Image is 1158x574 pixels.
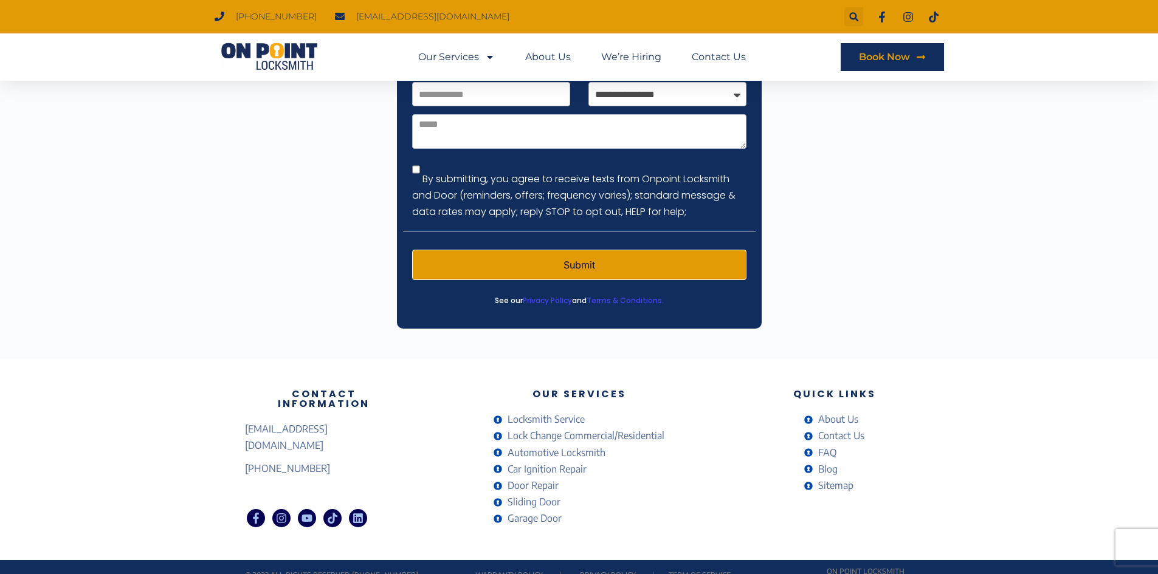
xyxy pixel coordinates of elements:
[505,477,559,494] span: Door Repair
[233,9,317,25] span: [PHONE_NUMBER]
[412,50,746,287] form: Contact Form
[412,250,746,280] button: Submit
[841,43,944,71] a: Book Now
[815,477,853,494] span: Sitemap
[418,43,746,71] nav: Menu
[415,389,743,399] h3: Our Services
[804,445,864,461] a: FAQ
[804,461,864,477] a: Blog
[815,445,837,461] span: FAQ
[815,461,838,477] span: Blog
[494,461,664,477] a: Car Ignition Repair
[494,494,664,510] a: Sliding Door
[494,477,664,494] a: Door Repair
[523,295,572,306] a: Privacy Policy
[587,295,664,306] a: Terms & Conditions.
[505,445,605,461] span: Automotive Locksmith
[563,260,595,270] span: Submit
[859,52,910,62] span: Book Now
[804,477,864,494] a: Sitemap
[525,43,571,71] a: About Us
[505,428,664,444] span: Lock Change Commercial/Residential
[494,445,664,461] a: Automotive Locksmith
[494,411,664,428] a: Locksmith Service
[692,43,746,71] a: Contact Us
[505,411,585,428] span: Locksmith Service
[804,428,864,444] a: Contact Us
[505,461,587,477] span: Car Ignition Repair
[403,292,756,310] p: See our and
[505,510,562,527] span: Garage Door
[245,389,403,409] h3: Contact Information
[756,389,914,399] h3: Quick Links
[494,428,664,444] a: Lock Change Commercial/Residential
[412,172,736,219] label: By submitting, you agree to receive texts from Onpoint Locksmith and Door (reminders, offers; fre...
[245,460,330,477] span: [PHONE_NUMBER]
[601,43,661,71] a: We’re Hiring
[815,428,864,444] span: Contact Us
[245,460,403,477] a: [PHONE_NUMBER]
[418,43,495,71] a: Our Services
[505,494,560,510] span: Sliding Door
[353,9,509,25] span: [EMAIL_ADDRESS][DOMAIN_NAME]
[844,7,863,26] div: Search
[815,411,858,428] span: About Us
[245,421,403,454] a: [EMAIL_ADDRESS][DOMAIN_NAME]
[804,411,864,428] a: About Us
